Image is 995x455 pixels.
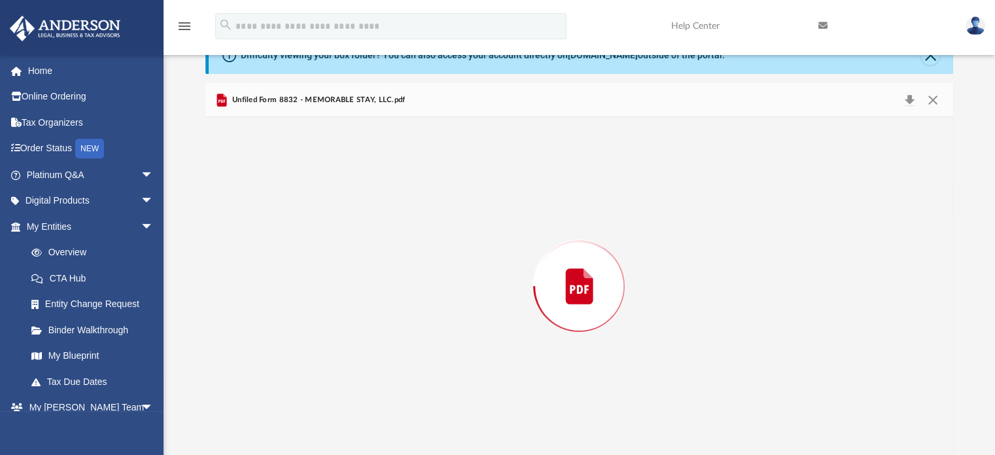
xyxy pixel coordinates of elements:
[230,94,406,106] span: Unfiled Form 8832 - MEMORABLE STAY, LLC.pdf
[241,48,725,62] div: Difficulty viewing your box folder? You can also access your account directly on outside of the p...
[9,162,173,188] a: Platinum Q&Aarrow_drop_down
[9,395,167,421] a: My [PERSON_NAME] Teamarrow_drop_down
[9,109,173,136] a: Tax Organizers
[141,188,167,215] span: arrow_drop_down
[568,50,638,60] a: [DOMAIN_NAME]
[177,18,192,34] i: menu
[9,84,173,110] a: Online Ordering
[966,16,985,35] img: User Pic
[921,91,945,109] button: Close
[6,16,124,41] img: Anderson Advisors Platinum Portal
[9,58,173,84] a: Home
[898,91,922,109] button: Download
[75,139,104,158] div: NEW
[18,317,173,343] a: Binder Walkthrough
[921,46,939,65] button: Close
[177,25,192,34] a: menu
[18,291,173,318] a: Entity Change Request
[18,343,167,369] a: My Blueprint
[141,162,167,189] span: arrow_drop_down
[18,240,173,266] a: Overview
[9,213,173,240] a: My Entitiesarrow_drop_down
[9,136,173,162] a: Order StatusNEW
[9,188,173,214] a: Digital Productsarrow_drop_down
[218,18,233,32] i: search
[141,213,167,240] span: arrow_drop_down
[141,395,167,422] span: arrow_drop_down
[18,369,173,395] a: Tax Due Dates
[18,265,173,291] a: CTA Hub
